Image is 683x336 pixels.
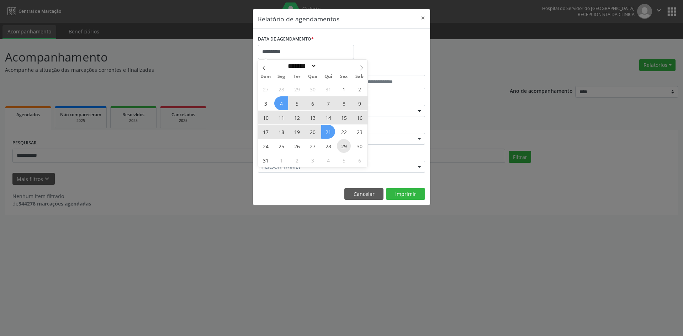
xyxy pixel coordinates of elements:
span: Sáb [352,74,367,79]
span: Agosto 4, 2025 [274,96,288,110]
span: Setembro 1, 2025 [274,153,288,167]
button: Close [416,9,430,27]
span: Agosto 29, 2025 [337,139,351,153]
span: Ter [289,74,305,79]
span: Agosto 27, 2025 [306,139,319,153]
span: Agosto 24, 2025 [259,139,272,153]
button: Cancelar [344,188,383,200]
span: Agosto 11, 2025 [274,111,288,124]
span: Agosto 2, 2025 [353,82,366,96]
label: ATÉ [343,64,425,75]
span: Agosto 25, 2025 [274,139,288,153]
span: Agosto 12, 2025 [290,111,304,124]
span: Agosto 7, 2025 [321,96,335,110]
span: Setembro 3, 2025 [306,153,319,167]
span: Agosto 20, 2025 [306,125,319,139]
span: Setembro 2, 2025 [290,153,304,167]
span: Julho 29, 2025 [290,82,304,96]
span: Agosto 17, 2025 [259,125,272,139]
span: Agosto 6, 2025 [306,96,319,110]
span: Agosto 14, 2025 [321,111,335,124]
span: Agosto 15, 2025 [337,111,351,124]
span: Agosto 31, 2025 [259,153,272,167]
span: Agosto 26, 2025 [290,139,304,153]
span: Julho 30, 2025 [306,82,319,96]
span: Qui [321,74,336,79]
span: Agosto 10, 2025 [259,111,272,124]
span: Julho 28, 2025 [274,82,288,96]
span: Agosto 19, 2025 [290,125,304,139]
span: Julho 27, 2025 [259,82,272,96]
span: Agosto 21, 2025 [321,125,335,139]
input: Year [317,62,340,70]
span: Agosto 3, 2025 [259,96,272,110]
span: Agosto 5, 2025 [290,96,304,110]
span: Setembro 4, 2025 [321,153,335,167]
span: Julho 31, 2025 [321,82,335,96]
select: Month [285,62,317,70]
span: Setembro 5, 2025 [337,153,351,167]
span: Setembro 6, 2025 [353,153,366,167]
span: Agosto 1, 2025 [337,82,351,96]
span: Agosto 13, 2025 [306,111,319,124]
span: Sex [336,74,352,79]
span: Agosto 28, 2025 [321,139,335,153]
span: Agosto 8, 2025 [337,96,351,110]
span: Agosto 16, 2025 [353,111,366,124]
span: Agosto 9, 2025 [353,96,366,110]
span: Agosto 22, 2025 [337,125,351,139]
span: Agosto 23, 2025 [353,125,366,139]
label: DATA DE AGENDAMENTO [258,34,314,45]
span: Seg [274,74,289,79]
h5: Relatório de agendamentos [258,14,339,23]
button: Imprimir [386,188,425,200]
span: Agosto 30, 2025 [353,139,366,153]
span: Dom [258,74,274,79]
span: Agosto 18, 2025 [274,125,288,139]
span: Qua [305,74,321,79]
